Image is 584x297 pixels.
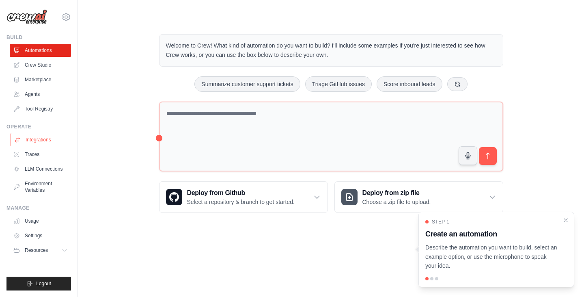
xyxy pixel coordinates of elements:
div: Operate [6,124,71,130]
button: Close walkthrough [562,217,569,223]
h3: Deploy from Github [187,188,295,198]
div: Manage [6,205,71,211]
a: Tool Registry [10,102,71,115]
img: Logo [6,9,47,25]
a: Marketplace [10,73,71,86]
a: Integrations [11,133,72,146]
p: Select a repository & branch to get started. [187,198,295,206]
button: Resources [10,244,71,257]
iframe: Chat Widget [543,258,584,297]
div: Build [6,34,71,41]
a: Automations [10,44,71,57]
a: Settings [10,229,71,242]
button: Triage GitHub issues [305,76,372,92]
a: Usage [10,215,71,228]
p: Welcome to Crew! What kind of automation do you want to build? I'll include some examples if you'... [166,41,496,60]
button: Logout [6,277,71,290]
a: Traces [10,148,71,161]
p: Choose a zip file to upload. [362,198,431,206]
span: Logout [36,280,51,287]
a: Crew Studio [10,59,71,72]
span: Step 1 [432,219,449,225]
button: Score inbound leads [377,76,442,92]
h3: Create an automation [425,228,558,240]
h3: Deploy from zip file [362,188,431,198]
p: Describe the automation you want to build, select an example option, or use the microphone to spe... [425,243,558,271]
a: Environment Variables [10,177,71,197]
button: Summarize customer support tickets [194,76,300,92]
a: Agents [10,88,71,101]
a: LLM Connections [10,163,71,176]
span: Resources [25,247,48,254]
